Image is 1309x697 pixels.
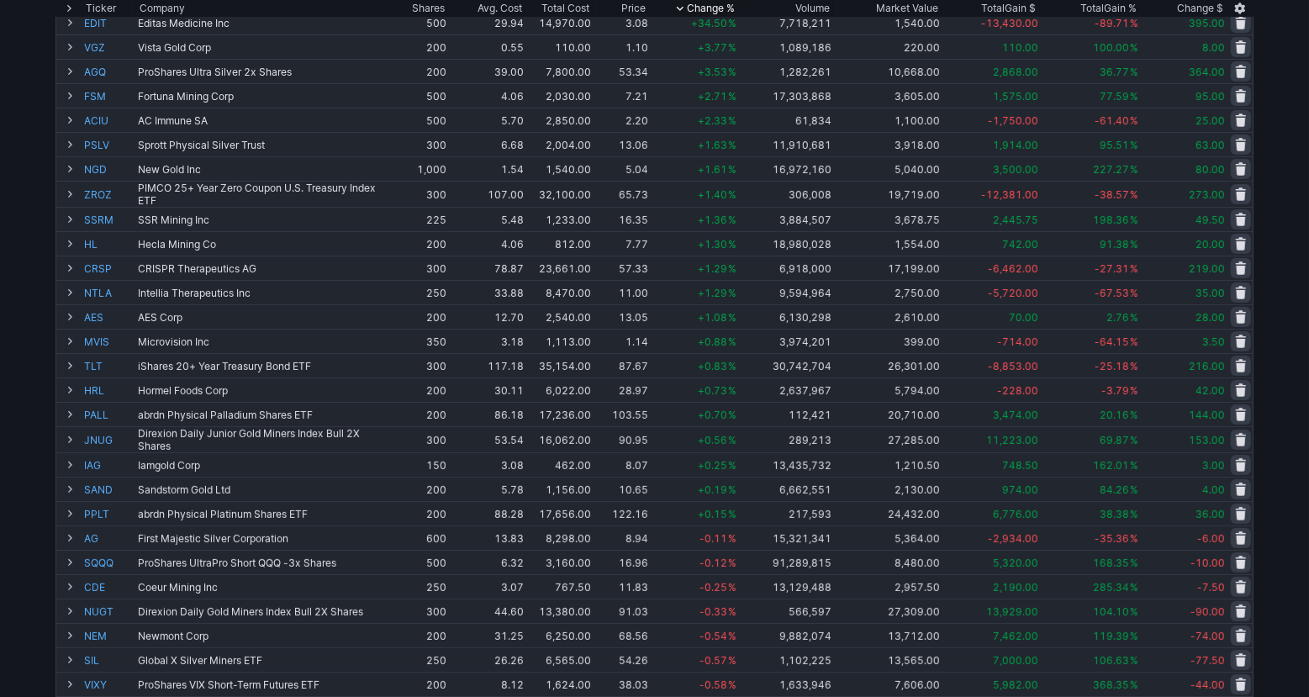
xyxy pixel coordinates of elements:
span: 35.00 [1196,287,1225,299]
span: % [728,17,736,29]
span: % [728,163,736,176]
span: +1.29 [698,262,727,275]
span: +0.73 [698,384,727,397]
td: 39.00 [448,59,525,83]
span: % [1130,459,1138,472]
td: 3,605.00 [833,83,942,108]
td: 30.11 [448,378,525,402]
span: 20.16 [1100,409,1129,421]
td: 117.18 [448,353,525,378]
span: -228.00 [997,384,1038,397]
td: 500 [388,108,448,132]
td: 300 [388,353,448,378]
span: -25.18 [1095,360,1129,372]
span: % [728,41,736,54]
td: 24,432.00 [833,501,942,525]
td: 5.70 [448,108,525,132]
span: 25.00 [1196,114,1225,127]
div: Vista Gold Corp [138,41,386,54]
div: Hormel Foods Corp [138,384,386,397]
span: 69.87 [1100,434,1129,446]
span: -61.40 [1095,114,1129,127]
span: +3.53 [698,66,727,78]
td: 103.55 [593,402,649,426]
td: 2,750.00 [833,280,942,304]
td: 17,656.00 [525,501,593,525]
span: % [728,188,736,201]
span: % [728,238,736,251]
td: 2,637,967 [738,378,833,402]
span: 91.38 [1100,238,1129,251]
td: 1.14 [593,329,649,353]
span: % [1130,188,1138,201]
td: 5,794.00 [833,378,942,402]
div: Hecla Mining Co [138,238,386,251]
span: 3,500.00 [993,163,1038,176]
span: -27.31 [1095,262,1129,275]
td: 200 [388,231,448,256]
span: 227.27 [1093,163,1129,176]
span: 95.51 [1100,139,1129,151]
span: -13,430.00 [981,17,1038,29]
span: +2.33 [698,114,727,127]
a: AGQ [84,60,135,83]
td: 500 [388,83,448,108]
td: 1.10 [593,34,649,59]
span: 364.00 [1189,66,1225,78]
a: JNUG [84,427,135,452]
td: 5.48 [448,207,525,231]
td: 350 [388,329,448,353]
span: % [728,66,736,78]
div: Sprott Physical Silver Trust [138,139,386,151]
td: 5,040.00 [833,156,942,181]
span: % [1130,384,1138,397]
div: New Gold Inc [138,163,386,176]
td: 399.00 [833,329,942,353]
span: 4.00 [1202,483,1225,496]
span: +1.08 [698,311,727,324]
td: 462.00 [525,452,593,477]
td: 3,918.00 [833,132,942,156]
span: 162.01 [1093,459,1129,472]
td: 2.20 [593,108,649,132]
span: % [1130,262,1138,275]
span: 153.00 [1189,434,1225,446]
span: 198.36 [1093,214,1129,226]
a: CDE [84,575,135,599]
span: +1.63 [698,139,727,151]
td: 306,008 [738,181,833,207]
td: 112,421 [738,402,833,426]
td: 87.67 [593,353,649,378]
span: 216.00 [1189,360,1225,372]
span: 80.00 [1196,163,1225,176]
a: SQQQ [84,551,135,574]
span: % [1130,335,1138,348]
span: % [1130,139,1138,151]
span: -3.79 [1101,384,1129,397]
span: +0.56 [698,434,727,446]
div: PIMCO 25+ Year Zero Coupon U.S. Treasury Index ETF [138,182,386,207]
span: 2,868.00 [993,66,1038,78]
span: -38.57 [1095,188,1129,201]
td: 1,540.00 [833,10,942,34]
span: -5,720.00 [988,287,1038,299]
span: 1,914.00 [993,139,1038,151]
td: 110.00 [525,34,593,59]
span: % [728,508,736,520]
td: 33.88 [448,280,525,304]
span: 8.00 [1202,41,1225,54]
span: % [728,483,736,496]
td: 2,540.00 [525,304,593,329]
a: PALL [84,403,135,426]
td: 13,435,732 [738,452,833,477]
td: 812.00 [525,231,593,256]
td: 1.54 [448,156,525,181]
span: 42.00 [1196,384,1225,397]
div: Microvision Inc [138,335,386,348]
a: PSLV [84,133,135,156]
td: 16.35 [593,207,649,231]
a: ACIU [84,108,135,132]
a: SIL [84,648,135,672]
a: IAG [84,453,135,477]
div: Intellia Therapeutics Inc [138,287,386,299]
